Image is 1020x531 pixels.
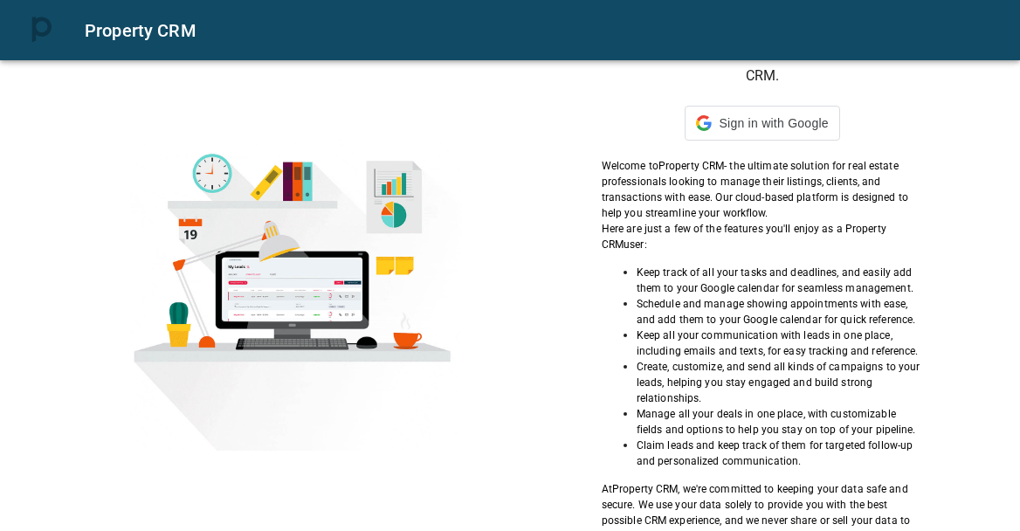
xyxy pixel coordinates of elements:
[637,296,924,328] p: Schedule and manage showing appointments with ease, and add them to your Google calendar for quic...
[602,39,924,88] h6: Streamline your real estate success with Property CRM .
[602,221,924,252] p: Here are just a few of the features you'll enjoy as a Property CRM user:
[637,328,924,359] p: Keep all your communication with leads in one place, including emails and texts, for easy trackin...
[637,438,924,469] p: Claim leads and keep track of them for targeted follow-up and personalized communication.
[637,406,924,438] p: Manage all your deals in one place, with customizable fields and options to help you stay on top ...
[602,158,924,221] p: Welcome to Property CRM - the ultimate solution for real estate professionals looking to manage t...
[637,359,924,406] p: Create, customize, and send all kinds of campaigns to your leads, helping you stay engaged and bu...
[85,17,999,45] div: Property CRM
[637,265,924,296] p: Keep track of all your tasks and deadlines, and easily add them to your Google calendar for seaml...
